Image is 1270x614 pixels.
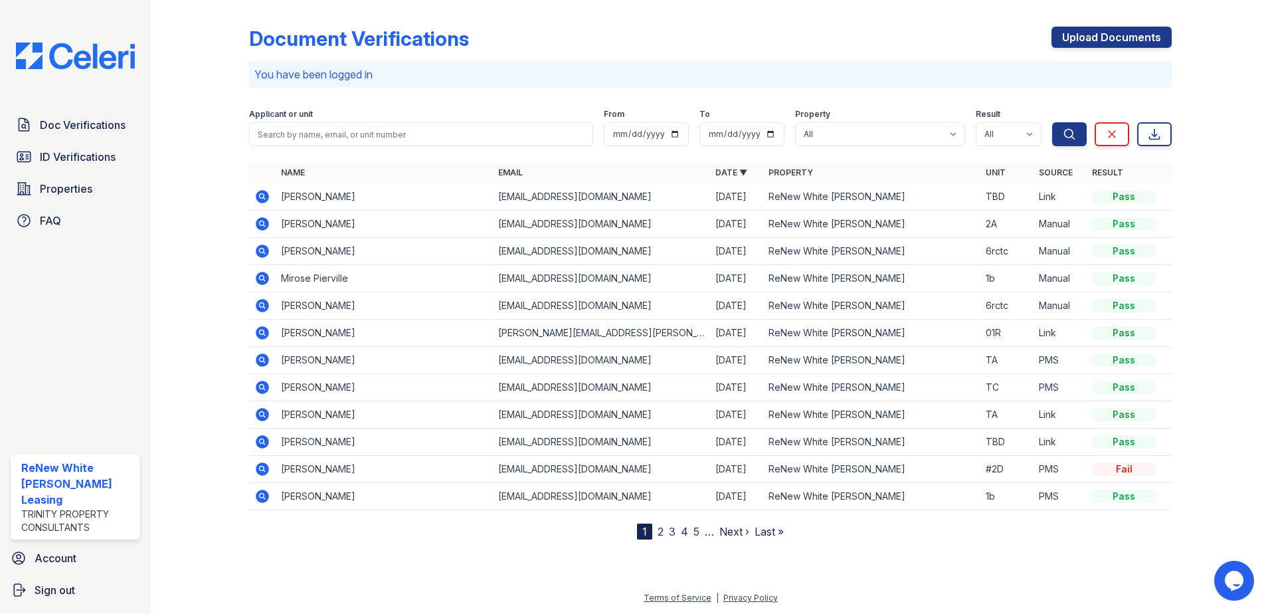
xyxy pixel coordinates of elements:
[493,374,710,401] td: [EMAIL_ADDRESS][DOMAIN_NAME]
[980,211,1034,238] td: 2A
[1092,167,1123,177] a: Result
[763,238,980,265] td: ReNew White [PERSON_NAME]
[1092,381,1156,394] div: Pass
[710,374,763,401] td: [DATE]
[1092,245,1156,258] div: Pass
[40,181,92,197] span: Properties
[710,183,763,211] td: [DATE]
[249,27,469,51] div: Document Verifications
[1092,354,1156,367] div: Pass
[1092,326,1156,340] div: Pass
[249,122,593,146] input: Search by name, email, or unit number
[11,144,140,170] a: ID Verifications
[276,374,493,401] td: [PERSON_NAME]
[1039,167,1073,177] a: Source
[276,211,493,238] td: [PERSON_NAME]
[35,582,75,598] span: Sign out
[1034,456,1087,483] td: PMS
[276,456,493,483] td: [PERSON_NAME]
[980,183,1034,211] td: TBD
[1034,429,1087,456] td: Link
[710,238,763,265] td: [DATE]
[716,593,719,603] div: |
[493,483,710,510] td: [EMAIL_ADDRESS][DOMAIN_NAME]
[493,401,710,429] td: [EMAIL_ADDRESS][DOMAIN_NAME]
[763,265,980,292] td: ReNew White [PERSON_NAME]
[763,483,980,510] td: ReNew White [PERSON_NAME]
[604,109,624,120] label: From
[5,545,145,571] a: Account
[493,238,710,265] td: [EMAIL_ADDRESS][DOMAIN_NAME]
[795,109,830,120] label: Property
[1051,27,1172,48] a: Upload Documents
[493,183,710,211] td: [EMAIL_ADDRESS][DOMAIN_NAME]
[493,211,710,238] td: [EMAIL_ADDRESS][DOMAIN_NAME]
[658,525,664,538] a: 2
[763,401,980,429] td: ReNew White [PERSON_NAME]
[769,167,813,177] a: Property
[719,525,749,538] a: Next ›
[710,320,763,347] td: [DATE]
[11,207,140,234] a: FAQ
[1092,490,1156,503] div: Pass
[1092,408,1156,421] div: Pass
[763,374,980,401] td: ReNew White [PERSON_NAME]
[710,483,763,510] td: [DATE]
[710,429,763,456] td: [DATE]
[1092,217,1156,231] div: Pass
[980,320,1034,347] td: 01R
[681,525,688,538] a: 4
[276,238,493,265] td: [PERSON_NAME]
[693,525,699,538] a: 5
[1092,435,1156,449] div: Pass
[710,265,763,292] td: [DATE]
[710,401,763,429] td: [DATE]
[281,167,305,177] a: Name
[35,550,76,566] span: Account
[1034,374,1087,401] td: PMS
[11,112,140,138] a: Doc Verifications
[710,211,763,238] td: [DATE]
[276,401,493,429] td: [PERSON_NAME]
[710,456,763,483] td: [DATE]
[980,456,1034,483] td: #2D
[980,238,1034,265] td: 6rctc
[21,460,135,508] div: ReNew White [PERSON_NAME] Leasing
[1034,483,1087,510] td: PMS
[276,429,493,456] td: [PERSON_NAME]
[1034,401,1087,429] td: Link
[644,593,711,603] a: Terms of Service
[1092,190,1156,203] div: Pass
[669,525,676,538] a: 3
[976,109,1000,120] label: Result
[763,429,980,456] td: ReNew White [PERSON_NAME]
[1214,561,1257,601] iframe: chat widget
[493,429,710,456] td: [EMAIL_ADDRESS][DOMAIN_NAME]
[980,292,1034,320] td: 6rctc
[493,292,710,320] td: [EMAIL_ADDRESS][DOMAIN_NAME]
[980,347,1034,374] td: TA
[276,347,493,374] td: [PERSON_NAME]
[710,292,763,320] td: [DATE]
[21,508,135,534] div: Trinity Property Consultants
[715,167,747,177] a: Date ▼
[763,211,980,238] td: ReNew White [PERSON_NAME]
[986,167,1006,177] a: Unit
[276,320,493,347] td: [PERSON_NAME]
[1034,211,1087,238] td: Manual
[980,483,1034,510] td: 1b
[5,577,145,603] button: Sign out
[980,265,1034,292] td: 1b
[723,593,778,603] a: Privacy Policy
[763,320,980,347] td: ReNew White [PERSON_NAME]
[11,175,140,202] a: Properties
[1034,238,1087,265] td: Manual
[980,401,1034,429] td: TA
[276,292,493,320] td: [PERSON_NAME]
[1034,265,1087,292] td: Manual
[498,167,523,177] a: Email
[493,320,710,347] td: [PERSON_NAME][EMAIL_ADDRESS][PERSON_NAME][DOMAIN_NAME]
[763,292,980,320] td: ReNew White [PERSON_NAME]
[980,374,1034,401] td: TC
[755,525,784,538] a: Last »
